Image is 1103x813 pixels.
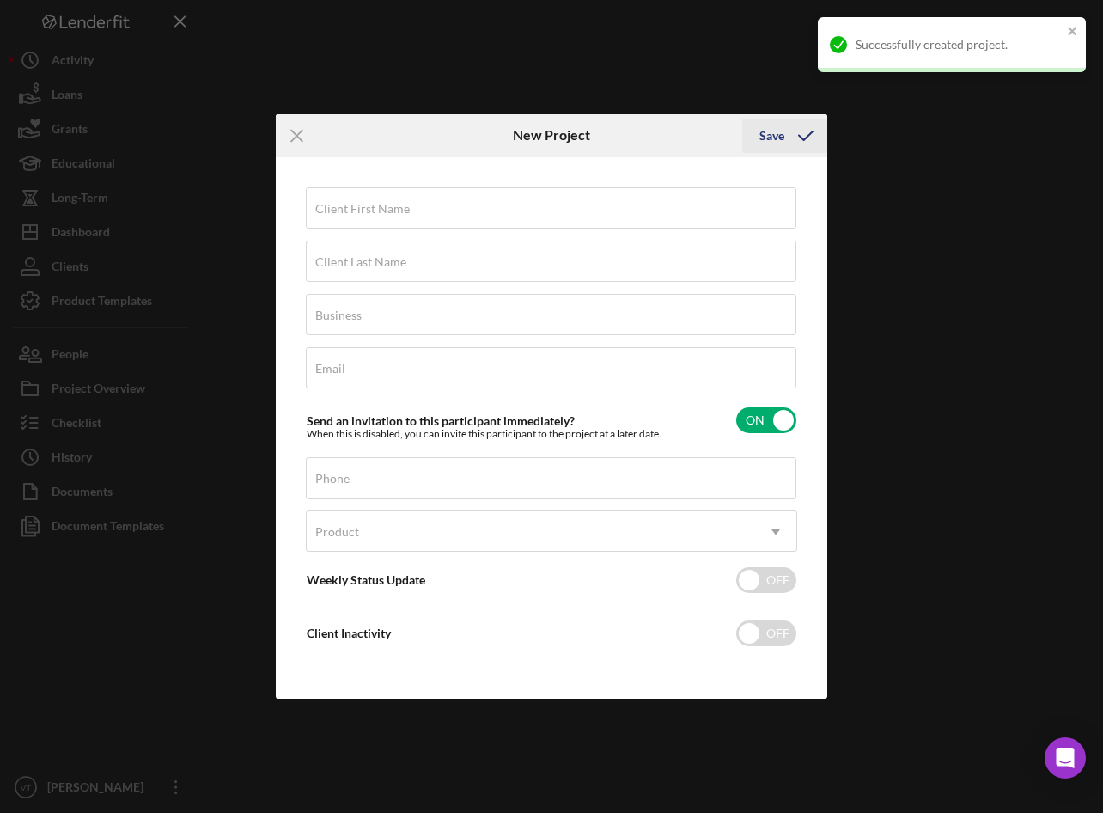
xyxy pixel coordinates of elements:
label: Phone [315,472,350,486]
label: Client Inactivity [307,626,391,640]
div: When this is disabled, you can invite this participant to the project at a later date. [307,428,661,440]
label: Send an invitation to this participant immediately? [307,413,575,428]
button: close [1067,24,1079,40]
div: Save [759,119,784,153]
label: Business [315,309,362,322]
div: Product [315,525,359,539]
div: Open Intercom Messenger [1045,737,1086,779]
h6: New Project [513,127,590,143]
label: Client Last Name [315,255,406,269]
label: Email [315,362,345,376]
label: Weekly Status Update [307,572,425,587]
button: Save [742,119,827,153]
label: Client First Name [315,202,410,216]
div: Successfully created project. [856,38,1062,52]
